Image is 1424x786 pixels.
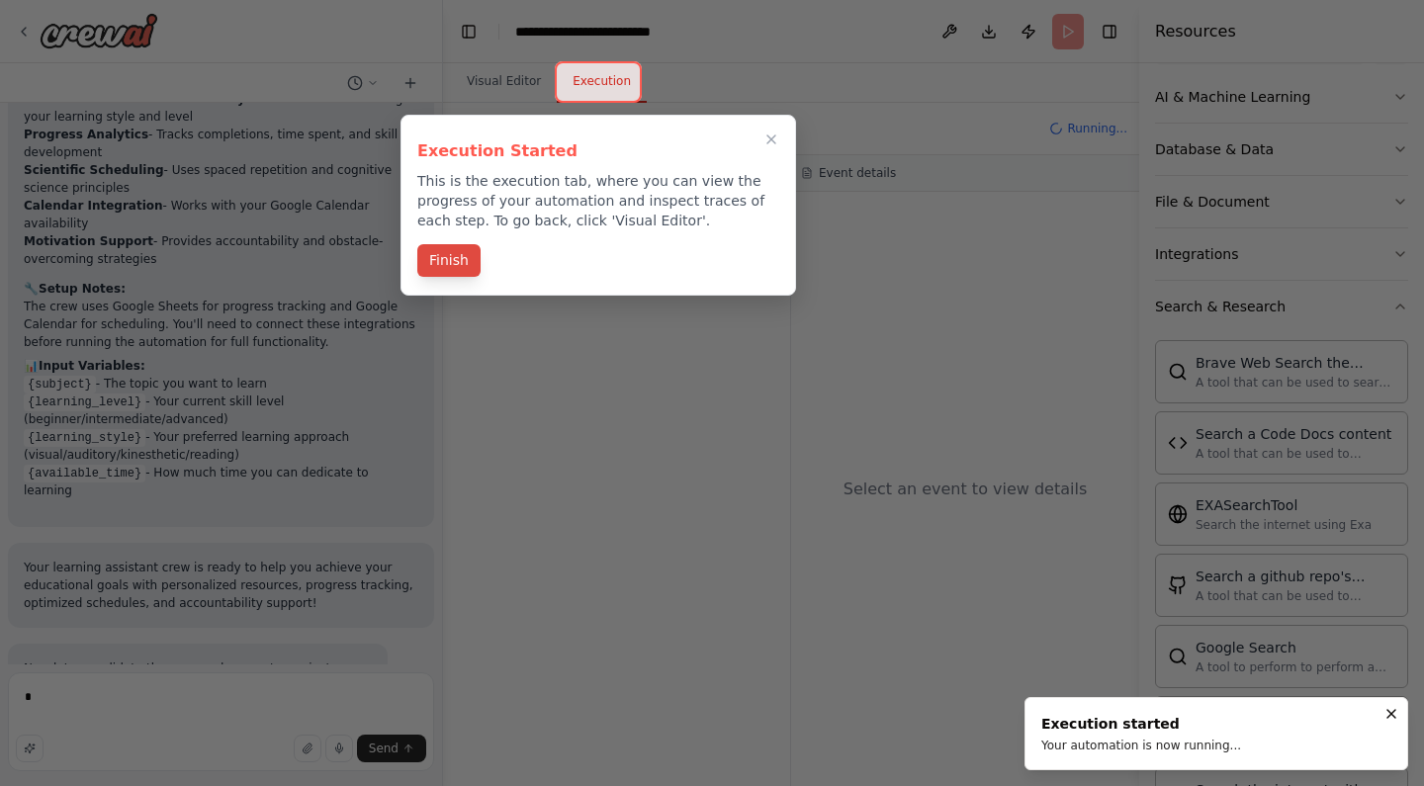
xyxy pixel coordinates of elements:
button: Hide left sidebar [455,18,483,45]
div: Your automation is now running... [1041,738,1241,753]
h3: Execution Started [417,139,779,163]
button: Close walkthrough [759,128,783,151]
button: Finish [417,244,481,277]
div: Execution started [1041,714,1241,734]
p: This is the execution tab, where you can view the progress of your automation and inspect traces ... [417,171,779,230]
